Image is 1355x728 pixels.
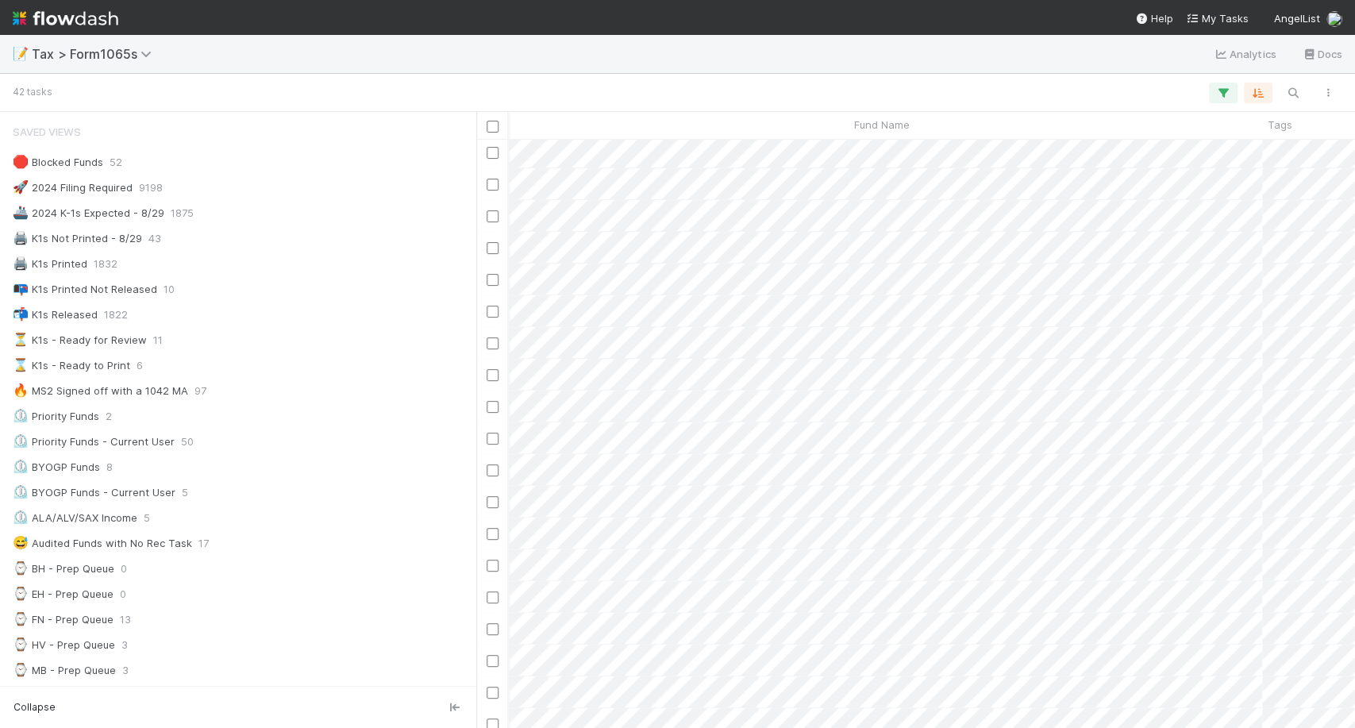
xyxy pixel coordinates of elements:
[13,510,29,524] span: ⏲️
[181,432,194,452] span: 50
[106,457,113,477] span: 8
[13,333,29,346] span: ⏳
[13,155,29,168] span: 🛑
[13,434,29,448] span: ⏲️
[153,330,163,350] span: 11
[13,533,192,553] div: Audited Funds with No Rec Task
[13,116,81,148] span: Saved Views
[487,147,499,159] input: Toggle Row Selected
[487,210,499,222] input: Toggle Row Selected
[13,457,100,477] div: BYOGP Funds
[13,637,29,651] span: ⌚
[164,279,175,299] span: 10
[13,610,114,630] div: FN - Prep Queue
[104,305,128,325] span: 1822
[487,496,499,508] input: Toggle Row Selected
[194,381,206,401] span: 97
[13,231,29,245] span: 🖨️
[13,561,29,575] span: ⌚
[487,528,499,540] input: Toggle Row Selected
[148,229,161,248] span: 43
[1326,11,1342,27] img: avatar_66854b90-094e-431f-b713-6ac88429a2b8.png
[13,700,56,715] span: Collapse
[122,661,129,680] span: 3
[487,337,499,349] input: Toggle Row Selected
[110,152,122,172] span: 52
[13,180,29,194] span: 🚀
[13,460,29,473] span: ⏲️
[13,432,175,452] div: Priority Funds - Current User
[1186,12,1249,25] span: My Tasks
[487,121,499,133] input: Toggle All Rows Selected
[13,358,29,372] span: ⌛
[487,591,499,603] input: Toggle Row Selected
[13,178,133,198] div: 2024 Filing Required
[13,229,142,248] div: K1s Not Printed - 8/29
[198,533,209,553] span: 17
[13,152,103,172] div: Blocked Funds
[13,612,29,626] span: ⌚
[171,203,194,223] span: 1875
[487,623,499,635] input: Toggle Row Selected
[13,584,114,604] div: EH - Prep Queue
[1274,12,1320,25] span: AngelList
[13,663,29,676] span: ⌚
[182,483,188,503] span: 5
[13,381,188,401] div: MS2 Signed off with a 1042 MA
[13,85,52,99] small: 42 tasks
[13,356,130,376] div: K1s - Ready to Print
[13,587,29,600] span: ⌚
[121,635,128,655] span: 3
[13,406,99,426] div: Priority Funds
[13,483,175,503] div: BYOGP Funds - Current User
[13,5,118,32] img: logo-inverted-e16ddd16eac7371096b0.svg
[487,242,499,254] input: Toggle Row Selected
[1135,10,1173,26] div: Help
[13,307,29,321] span: 📬
[13,256,29,270] span: 🖨️
[13,254,87,274] div: K1s Printed
[139,178,163,198] span: 9198
[13,47,29,60] span: 📝
[144,508,150,528] span: 5
[120,584,126,604] span: 0
[487,433,499,445] input: Toggle Row Selected
[1267,117,1291,133] span: Tags
[13,635,115,655] div: HV - Prep Queue
[13,536,29,549] span: 😅
[1214,44,1276,64] a: Analytics
[13,508,137,528] div: ALA/ALV/SAX Income
[13,206,29,219] span: 🚢
[487,401,499,413] input: Toggle Row Selected
[487,560,499,572] input: Toggle Row Selected
[487,306,499,318] input: Toggle Row Selected
[487,179,499,191] input: Toggle Row Selected
[13,282,29,295] span: 📭
[1302,44,1342,64] a: Docs
[487,369,499,381] input: Toggle Row Selected
[487,687,499,699] input: Toggle Row Selected
[120,610,131,630] span: 13
[13,203,164,223] div: 2024 K-1s Expected - 8/29
[13,383,29,397] span: 🔥
[106,406,112,426] span: 2
[13,330,147,350] div: K1s - Ready for Review
[13,661,116,680] div: MB - Prep Queue
[487,464,499,476] input: Toggle Row Selected
[487,274,499,286] input: Toggle Row Selected
[94,254,117,274] span: 1832
[121,559,127,579] span: 0
[13,305,98,325] div: K1s Released
[137,356,143,376] span: 6
[13,409,29,422] span: ⏲️
[13,485,29,499] span: ⏲️
[853,117,909,133] span: Fund Name
[1186,10,1249,26] a: My Tasks
[13,559,114,579] div: BH - Prep Queue
[32,46,160,62] span: Tax > Form1065s
[487,655,499,667] input: Toggle Row Selected
[13,279,157,299] div: K1s Printed Not Released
